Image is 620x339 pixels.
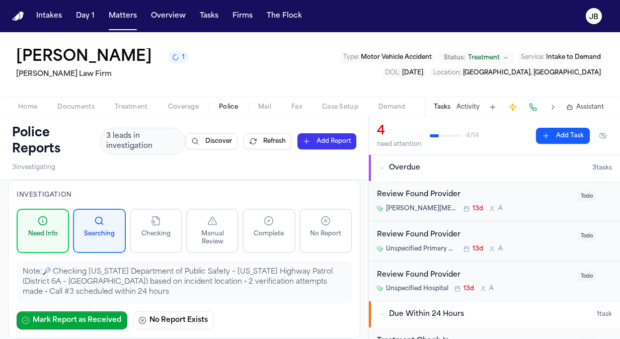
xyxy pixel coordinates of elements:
span: [PERSON_NAME][MEDICAL_DATA] Clinic [386,205,457,213]
span: Type : [343,54,359,60]
span: 13d [473,205,483,213]
button: Add Task [486,100,500,114]
button: Manual Review [186,209,239,253]
span: Intake to Demand [546,54,601,60]
div: Review Found Provider [377,189,572,201]
span: Overdue [389,163,420,173]
button: Mark Report as Received [17,311,127,329]
span: Demand [378,103,406,111]
button: Edit Location: Belton, TX [430,68,604,78]
a: Overview [147,7,190,25]
span: Todo [578,192,596,201]
div: 4 [377,123,422,139]
button: Day 1 [72,7,99,25]
span: 13d [463,285,474,293]
span: Complete [254,230,284,238]
button: 1 active task [168,51,189,63]
div: Open task: Review Found Provider [369,262,620,301]
h2: [PERSON_NAME] Law Firm [16,68,189,80]
button: Add Task [536,128,590,144]
button: Checking [130,209,182,253]
span: Documents [57,103,95,111]
span: Police [219,103,238,111]
span: Todo [578,231,596,241]
span: 3 investigating [12,163,55,172]
span: No Report [310,230,341,238]
button: Due Within 24 Hours1task [369,301,620,327]
span: Motor Vehicle Accident [361,54,432,60]
button: Discover [186,133,238,149]
button: Edit Service: Intake to Demand [518,52,604,62]
span: A [489,285,494,293]
span: Treatment [115,103,148,111]
span: Case Setup [322,103,358,111]
button: Refresh [244,133,291,149]
img: Finch Logo [12,12,24,21]
button: Activity [456,103,480,111]
span: Unspecified Hospital [386,285,448,293]
span: Todo [578,272,596,281]
span: Fax [291,103,302,111]
span: Due Within 24 Hours [389,309,464,319]
span: Home [18,103,37,111]
h1: [PERSON_NAME] [16,48,152,66]
div: Open task: Review Found Provider [369,221,620,262]
span: 13d [473,245,483,253]
span: 1 [182,53,185,61]
span: 1 task [597,310,612,318]
button: Firms [228,7,257,25]
button: Change status from Treatment [439,52,514,64]
button: Searching [73,209,125,253]
button: The Flock [263,7,306,25]
button: Complete [243,209,295,253]
span: [DATE] [402,70,423,76]
button: Matters [105,7,141,25]
span: Treatment [468,54,500,62]
div: need attention [377,140,422,148]
div: Review Found Provider [377,229,572,241]
a: Home [12,12,24,21]
button: No Report Exists [133,311,214,329]
span: Unspecified Primary Care Provider in [GEOGRAPHIC_DATA], [GEOGRAPHIC_DATA] [386,245,457,253]
span: Assistant [576,103,604,111]
span: Mail [258,103,271,111]
span: Status: [444,54,465,62]
span: Investigation [17,192,72,198]
span: Location : [433,70,461,76]
span: A [498,245,503,253]
span: 3 leads in investigation [106,131,179,151]
button: Overdue3tasks [369,155,620,181]
button: Make a Call [526,100,540,114]
button: Edit DOL: 2025-07-31 [382,68,426,78]
span: DOL : [385,70,401,76]
span: 3 task s [592,164,612,172]
button: Assistant [566,103,604,111]
span: Need Info [28,230,58,238]
button: Hide completed tasks (⌘⇧H) [594,128,612,144]
span: Manual Review [193,230,231,246]
div: Open task: Review Found Provider [369,181,620,221]
h1: Police Reports [12,125,92,157]
button: Edit matter name [16,48,152,66]
p: Note: 🔎 Checking [US_STATE] Department of Public Safety – [US_STATE] Highway Patrol (District 6A ... [23,267,346,297]
span: A [498,205,503,213]
span: 4 / 14 [466,132,479,140]
button: Add Report [297,133,356,149]
span: Coverage [168,103,199,111]
span: Searching [84,230,115,238]
div: Review Found Provider [377,270,572,281]
button: Need Info [17,209,69,253]
span: Checking [141,230,171,238]
span: Service : [521,54,545,60]
button: Create Immediate Task [506,100,520,114]
button: Tasks [434,103,450,111]
button: No Report [299,209,352,253]
button: Intakes [32,7,66,25]
button: Tasks [196,7,222,25]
